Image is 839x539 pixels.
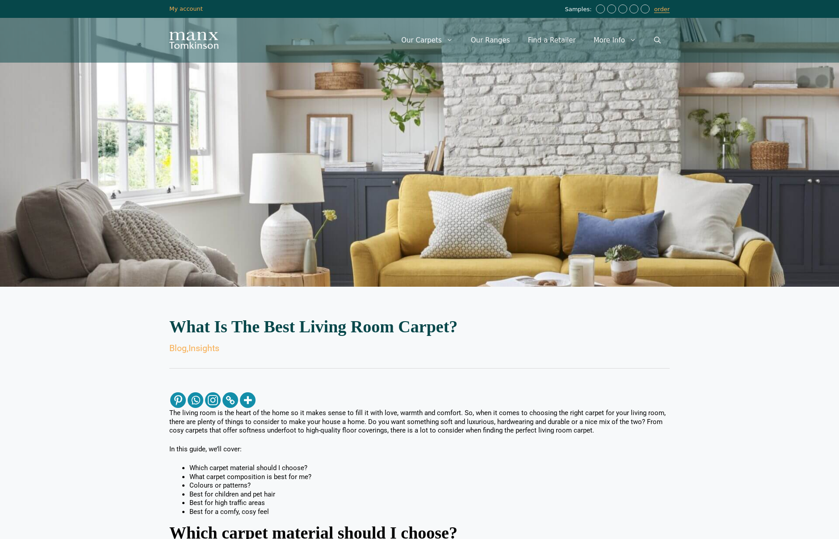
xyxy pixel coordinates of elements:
[565,6,594,13] span: Samples:
[645,27,670,54] a: Open Search Bar
[169,343,187,353] a: Blog
[392,27,670,54] nav: Primary
[222,392,238,408] a: Copy Link
[205,392,221,408] a: Instagram
[169,344,670,353] div: ,
[189,499,670,508] li: Best for high traffic areas
[169,5,203,12] a: My account
[240,392,256,408] a: More
[392,27,462,54] a: Our Carpets
[189,490,670,499] li: Best for children and pet hair
[462,27,519,54] a: Our Ranges
[169,32,218,49] img: Manx Tomkinson
[585,27,645,54] a: More Info
[169,409,670,435] p: The living room is the heart of the home so it makes sense to fill it with love, warmth and comfo...
[654,6,670,13] a: order
[189,481,670,490] li: Colours or patterns?
[169,445,670,454] p: In this guide, we’ll cover:
[189,343,219,353] a: Insights
[189,464,670,473] li: Which carpet material should I choose?
[189,473,670,482] li: What carpet composition is best for me?
[170,392,186,408] a: Pinterest
[169,318,670,335] h2: What Is The Best Living Room Carpet?
[189,508,670,517] li: Best for a comfy, cosy feel
[188,392,203,408] a: Whatsapp
[519,27,584,54] a: Find a Retailer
